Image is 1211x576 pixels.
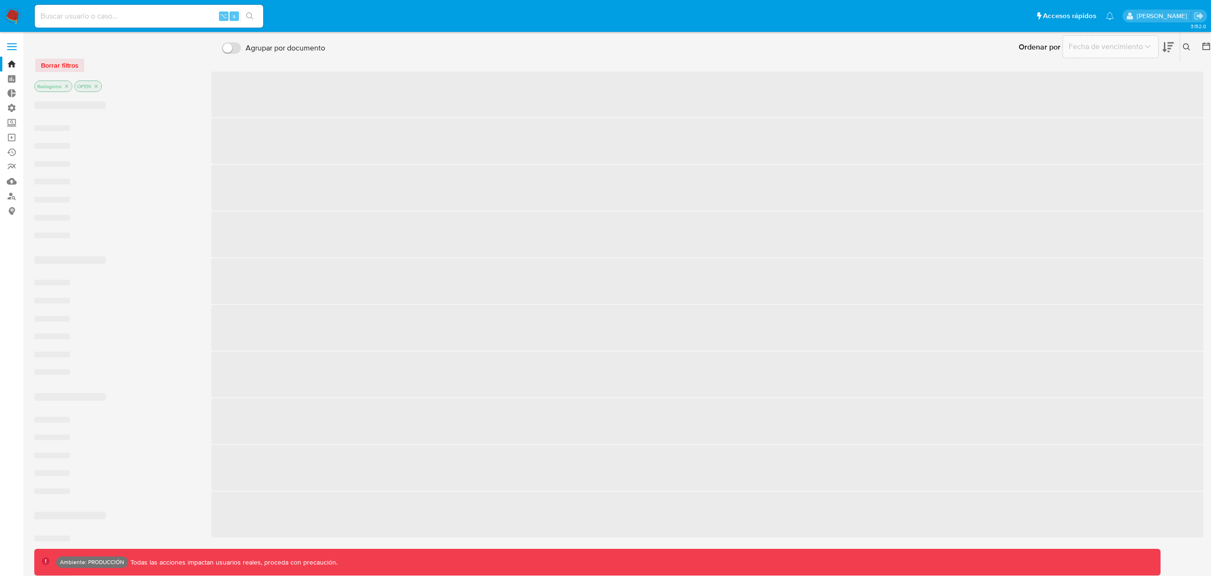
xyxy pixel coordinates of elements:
p: Ambiente: PRODUCCIÓN [60,560,124,564]
a: Notificaciones [1106,12,1114,20]
span: ⌥ [220,11,227,20]
span: s [233,11,236,20]
input: Buscar usuario o caso... [35,10,263,22]
a: Salir [1194,11,1204,21]
p: Todas las acciones impactan usuarios reales, proceda con precaución. [128,558,337,567]
span: Accesos rápidos [1043,11,1096,21]
p: fernando.bolognino@mercadolibre.com [1137,11,1191,20]
button: search-icon [240,10,259,23]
